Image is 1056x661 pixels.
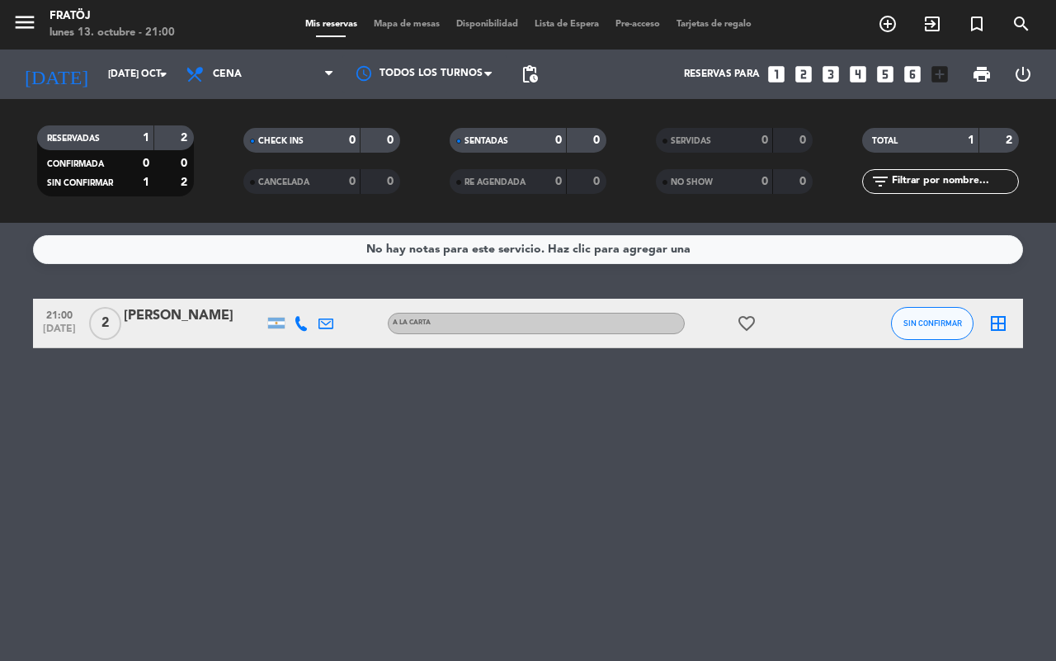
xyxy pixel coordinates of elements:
[1002,50,1044,99] div: LOG OUT
[820,64,841,85] i: looks_3
[890,172,1018,191] input: Filtrar por nombre...
[47,135,100,143] span: RESERVADAS
[49,25,175,41] div: lunes 13. octubre - 21:00
[847,64,869,85] i: looks_4
[668,20,760,29] span: Tarjetas de regalo
[737,314,757,333] i: favorite_border
[988,314,1008,333] i: border_all
[143,132,149,144] strong: 1
[153,64,173,84] i: arrow_drop_down
[870,172,890,191] i: filter_list
[793,64,814,85] i: looks_two
[671,137,711,145] span: SERVIDAS
[872,137,898,145] span: TOTAL
[448,20,526,29] span: Disponibilidad
[387,176,397,187] strong: 0
[799,176,809,187] strong: 0
[526,20,607,29] span: Lista de Espera
[143,177,149,188] strong: 1
[520,64,540,84] span: pending_actions
[12,10,37,35] i: menu
[684,68,760,80] span: Reservas para
[297,20,365,29] span: Mis reservas
[393,319,431,326] span: A LA CARTA
[555,176,562,187] strong: 0
[365,20,448,29] span: Mapa de mesas
[181,158,191,169] strong: 0
[922,14,942,34] i: exit_to_app
[1013,64,1033,84] i: power_settings_new
[39,323,80,342] span: [DATE]
[761,135,768,146] strong: 0
[671,178,713,186] span: NO SHOW
[47,179,113,187] span: SIN CONFIRMAR
[593,135,603,146] strong: 0
[181,177,191,188] strong: 2
[12,10,37,40] button: menu
[39,305,80,323] span: 21:00
[972,64,992,84] span: print
[464,137,508,145] span: SENTADAS
[593,176,603,187] strong: 0
[349,135,356,146] strong: 0
[761,176,768,187] strong: 0
[124,305,264,327] div: [PERSON_NAME]
[258,178,309,186] span: CANCELADA
[874,64,896,85] i: looks_5
[387,135,397,146] strong: 0
[49,8,175,25] div: Fratöj
[799,135,809,146] strong: 0
[766,64,787,85] i: looks_one
[258,137,304,145] span: CHECK INS
[1011,14,1031,34] i: search
[903,319,962,328] span: SIN CONFIRMAR
[89,307,121,340] span: 2
[878,14,898,34] i: add_circle_outline
[967,14,987,34] i: turned_in_not
[12,56,100,92] i: [DATE]
[349,176,356,187] strong: 0
[47,160,104,168] span: CONFIRMADA
[929,64,950,85] i: add_box
[1006,135,1016,146] strong: 2
[607,20,668,29] span: Pre-acceso
[366,240,691,259] div: No hay notas para este servicio. Haz clic para agregar una
[555,135,562,146] strong: 0
[902,64,923,85] i: looks_6
[181,132,191,144] strong: 2
[143,158,149,169] strong: 0
[968,135,974,146] strong: 1
[464,178,526,186] span: RE AGENDADA
[891,307,973,340] button: SIN CONFIRMAR
[213,68,242,80] span: Cena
